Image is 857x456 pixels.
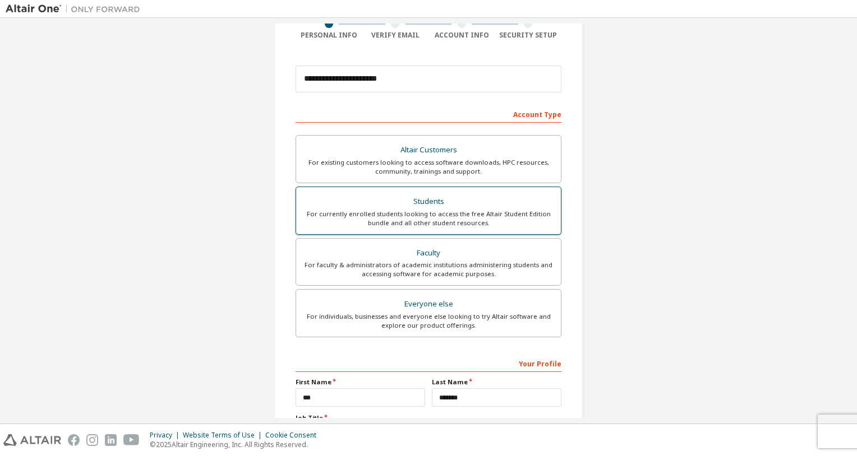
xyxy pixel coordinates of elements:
img: instagram.svg [86,434,98,446]
div: Account Type [296,105,561,123]
div: Verify Email [362,31,429,40]
div: Privacy [150,431,183,440]
div: Security Setup [495,31,562,40]
label: Job Title [296,413,561,422]
p: © 2025 Altair Engineering, Inc. All Rights Reserved. [150,440,323,449]
div: Your Profile [296,354,561,372]
div: Account Info [428,31,495,40]
label: Last Name [432,378,561,387]
img: youtube.svg [123,434,140,446]
div: Everyone else [303,296,554,312]
div: For currently enrolled students looking to access the free Altair Student Edition bundle and all ... [303,210,554,227]
div: Personal Info [296,31,362,40]
div: Website Terms of Use [183,431,265,440]
img: Altair One [6,3,146,15]
div: For individuals, businesses and everyone else looking to try Altair software and explore our prod... [303,312,554,330]
div: Faculty [303,245,554,261]
img: facebook.svg [68,434,80,446]
img: linkedin.svg [105,434,117,446]
div: Altair Customers [303,142,554,158]
div: Cookie Consent [265,431,323,440]
div: For existing customers looking to access software downloads, HPC resources, community, trainings ... [303,158,554,176]
img: altair_logo.svg [3,434,61,446]
label: First Name [296,378,425,387]
div: Students [303,194,554,210]
div: For faculty & administrators of academic institutions administering students and accessing softwa... [303,260,554,278]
